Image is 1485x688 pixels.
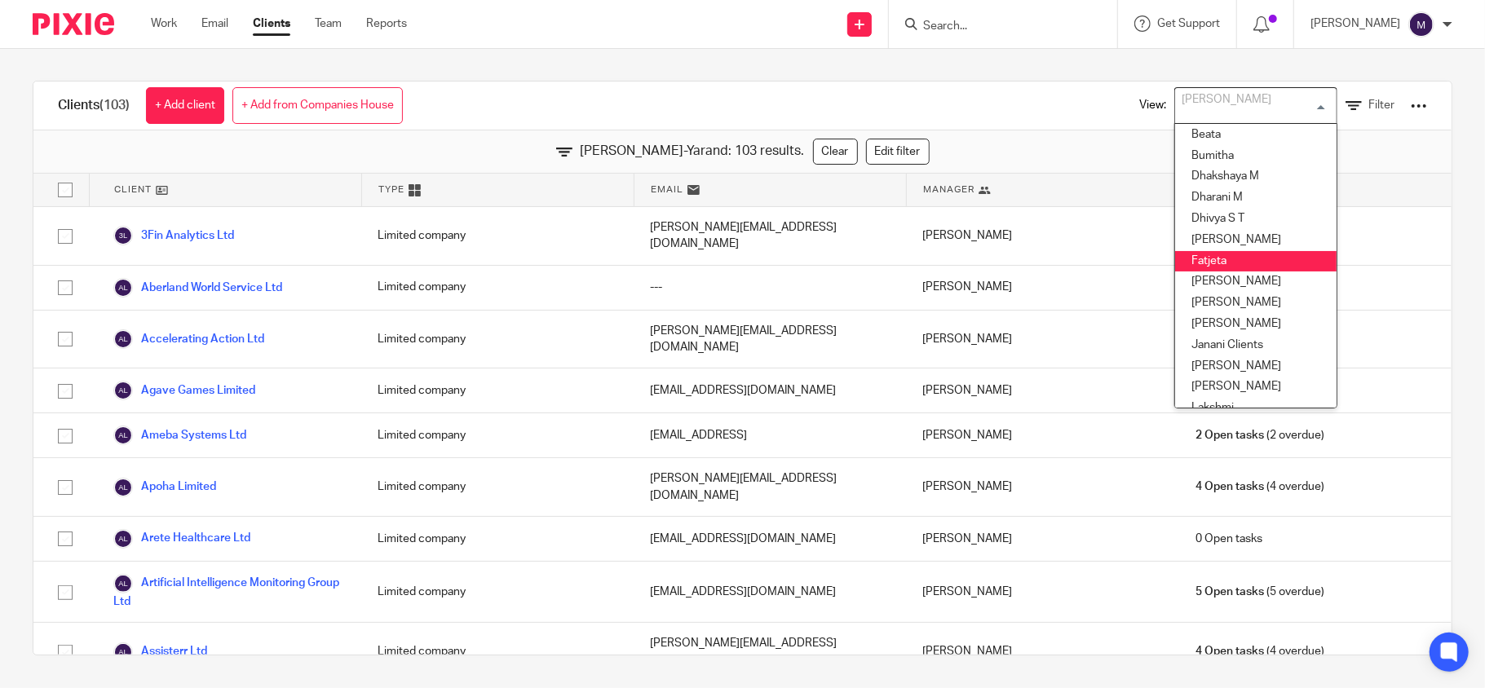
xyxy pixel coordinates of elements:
[151,15,177,32] a: Work
[1196,427,1324,443] span: (2 overdue)
[1175,293,1337,314] li: [PERSON_NAME]
[1196,643,1324,659] span: (4 overdue)
[361,458,634,516] div: Limited company
[253,15,290,32] a: Clients
[907,517,1179,561] div: [PERSON_NAME]
[361,266,634,310] div: Limited company
[1175,187,1337,209] li: Dharani M
[1175,398,1337,419] li: Lakshmi
[113,426,246,445] a: Ameba Systems Ltd
[113,381,133,400] img: svg%3E
[1196,531,1262,547] span: 0 Open tasks
[634,458,906,516] div: [PERSON_NAME][EMAIL_ADDRESS][DOMAIN_NAME]
[907,413,1179,457] div: [PERSON_NAME]
[907,207,1179,265] div: [PERSON_NAME]
[361,311,634,368] div: Limited company
[1177,91,1328,120] input: Search for option
[58,97,130,114] h1: Clients
[232,87,403,124] a: + Add from Companies House
[1175,356,1337,377] li: [PERSON_NAME]
[634,623,906,681] div: [PERSON_NAME][EMAIL_ADDRESS][DOMAIN_NAME]
[1175,251,1337,272] li: Fatjeta
[1175,230,1337,251] li: [PERSON_NAME]
[113,278,282,298] a: Aberland World Service Ltd
[907,311,1179,368] div: [PERSON_NAME]
[1196,479,1324,495] span: (4 overdue)
[1175,146,1337,167] li: Bumitha
[1175,314,1337,335] li: [PERSON_NAME]
[634,207,906,265] div: [PERSON_NAME][EMAIL_ADDRESS][DOMAIN_NAME]
[113,329,264,349] a: Accelerating Action Ltd
[113,642,133,662] img: svg%3E
[866,139,930,165] a: Edit filter
[113,478,216,497] a: Apoha Limited
[634,368,906,412] div: [EMAIL_ADDRESS][DOMAIN_NAME]
[813,139,858,165] a: Clear
[315,15,342,32] a: Team
[113,574,345,610] a: Artificial Intelligence Monitoring Group Ltd
[634,311,906,368] div: [PERSON_NAME][EMAIL_ADDRESS][DOMAIN_NAME]
[1310,15,1400,32] p: [PERSON_NAME]
[1196,643,1264,659] span: 4 Open tasks
[146,87,224,124] a: + Add client
[1196,584,1264,600] span: 5 Open tasks
[113,529,250,549] a: Arete Healthcare Ltd
[201,15,228,32] a: Email
[1175,377,1337,398] li: [PERSON_NAME]
[907,623,1179,681] div: [PERSON_NAME]
[1196,427,1264,443] span: 2 Open tasks
[1175,335,1337,356] li: Janani Clients
[113,278,133,298] img: svg%3E
[1196,584,1324,600] span: (5 overdue)
[907,458,1179,516] div: [PERSON_NAME]
[361,207,634,265] div: Limited company
[1175,166,1337,187] li: Dhakshaya M
[378,183,404,196] span: Type
[113,478,133,497] img: svg%3E
[921,20,1068,34] input: Search
[361,517,634,561] div: Limited company
[1175,209,1337,230] li: Dhivya S T
[113,381,255,400] a: Agave Games Limited
[634,517,906,561] div: [EMAIL_ADDRESS][DOMAIN_NAME]
[50,174,81,205] input: Select all
[113,642,207,662] a: Assisterr Ltd
[581,142,805,161] span: [PERSON_NAME]-Yarand: 103 results.
[113,226,234,245] a: 3Fin Analytics Ltd
[1175,125,1337,146] li: Beata
[923,183,975,196] span: Manager
[634,562,906,622] div: [EMAIL_ADDRESS][DOMAIN_NAME]
[1368,99,1394,111] span: Filter
[361,413,634,457] div: Limited company
[1115,82,1427,130] div: View:
[651,183,683,196] span: Email
[1175,271,1337,293] li: [PERSON_NAME]
[33,13,114,35] img: Pixie
[907,368,1179,412] div: [PERSON_NAME]
[634,266,906,310] div: ---
[113,426,133,445] img: svg%3E
[113,529,133,549] img: svg%3E
[366,15,407,32] a: Reports
[907,266,1179,310] div: [PERSON_NAME]
[99,99,130,112] span: (103)
[113,574,133,593] img: svg%3E
[1408,11,1434,37] img: svg%3E
[634,413,906,457] div: [EMAIL_ADDRESS]
[114,183,152,196] span: Client
[113,226,133,245] img: svg%3E
[361,623,634,681] div: Limited company
[1157,18,1220,29] span: Get Support
[907,562,1179,622] div: [PERSON_NAME]
[1196,479,1264,495] span: 4 Open tasks
[1174,87,1337,124] div: Search for option
[113,329,133,349] img: svg%3E
[361,368,634,412] div: Limited company
[361,562,634,622] div: Limited company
